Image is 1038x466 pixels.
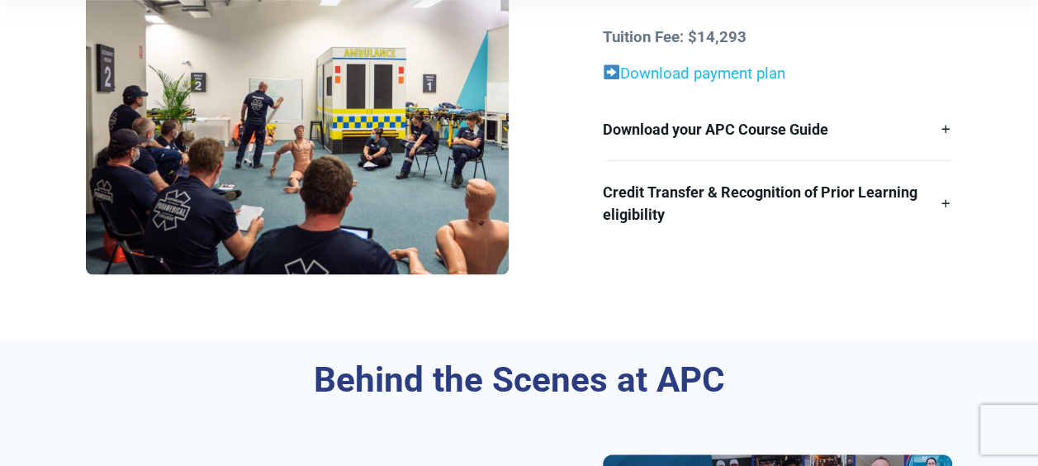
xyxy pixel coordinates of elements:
[603,28,747,46] strong: Tuition Fee: $14,293
[603,161,952,245] a: Credit Transfer & Recognition of Prior Learning eligibility
[86,359,951,402] h3: Behind the Scenes at APC
[620,64,785,83] a: Download payment plan
[603,98,952,160] a: Download your APC Course Guide
[604,64,619,80] img: ➡️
